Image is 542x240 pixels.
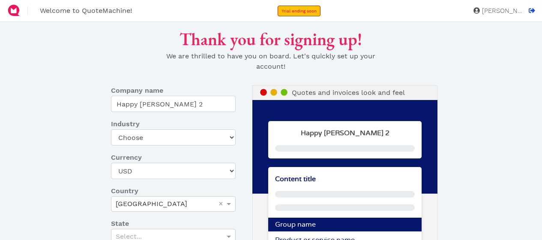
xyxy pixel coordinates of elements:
span: Country [111,186,138,196]
span: Group name [275,221,316,228]
span: Currency [111,152,142,163]
a: Trial ending soon [278,6,320,16]
span: State [111,219,129,229]
strong: Happy [PERSON_NAME] 2 [301,130,389,137]
span: Clear value [217,197,225,211]
span: Company name [111,85,163,96]
span: Trial ending soon [281,9,317,13]
span: [PERSON_NAME] [PERSON_NAME] [480,8,523,14]
span: [GEOGRAPHIC_DATA] [116,200,187,208]
span: Welcome to QuoteMachine! [40,6,132,15]
span: Industry [111,119,140,129]
span: × [219,200,223,207]
span: Thank you for signing up! [180,28,362,50]
img: QuoteM_icon_flat.png [7,3,21,17]
span: We are thrilled to have you on board. Let's quickly set up your account! [166,52,375,70]
span: Content title [275,176,316,182]
div: Quotes and invoices look and feel [252,85,437,100]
